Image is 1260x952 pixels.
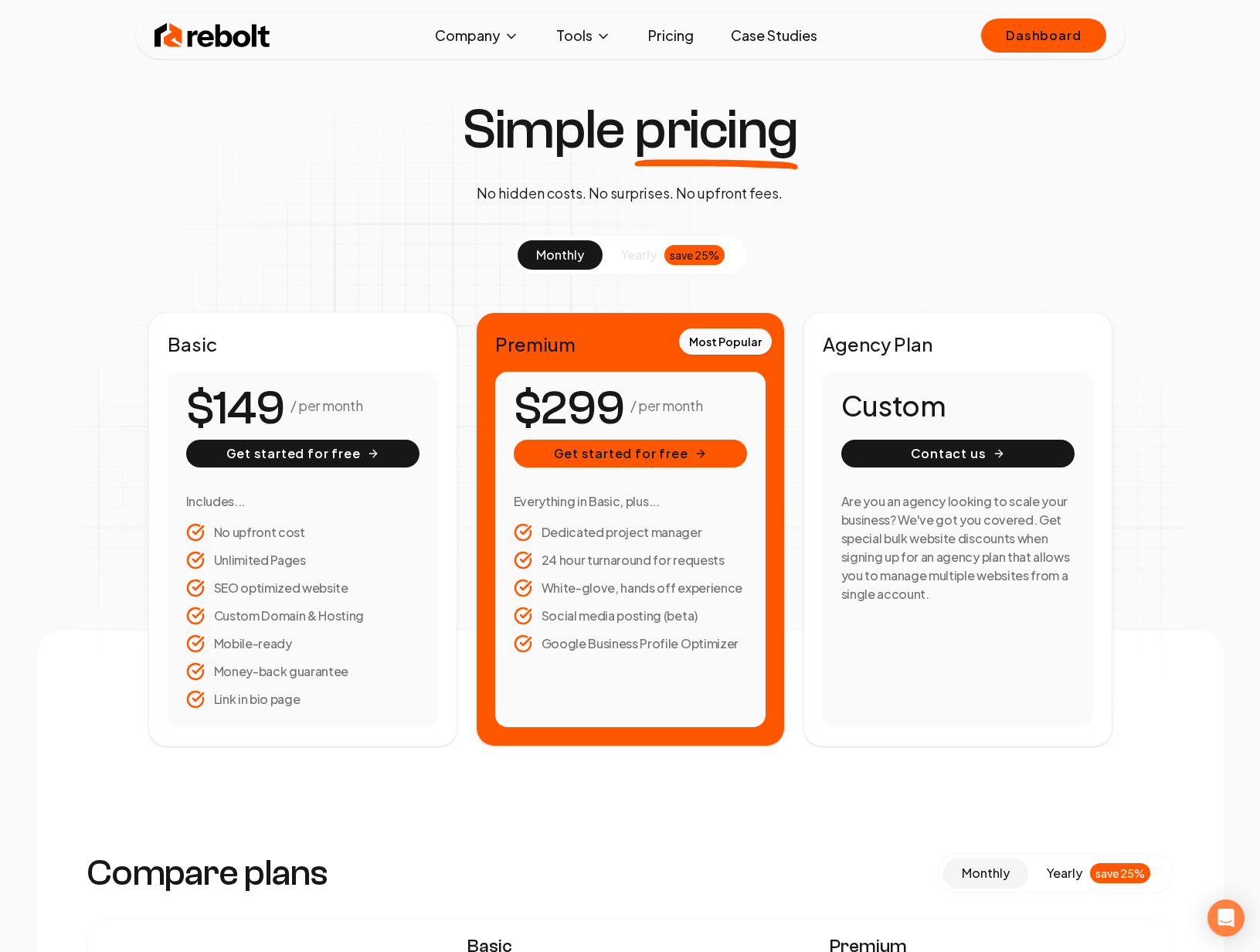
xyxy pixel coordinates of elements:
[514,492,747,511] h3: Everything in Basic, plus...
[621,246,657,264] span: yearly
[536,246,584,263] span: monthly
[1028,858,1169,888] button: yearlysave 25%
[962,865,1010,881] span: monthly
[514,607,747,625] li: Social media posting (beta)
[186,579,419,597] li: SEO optimized website
[155,20,270,51] img: Rebolt Logo
[823,331,1093,356] h2: Agency Plan
[87,855,328,892] h3: Compare plans
[168,331,438,356] h2: Basic
[630,395,702,416] p: / per month
[514,523,747,542] li: Dedicated project manager
[981,19,1105,53] a: Dashboard
[186,523,419,542] li: No upfront cost
[186,607,419,625] li: Custom Domain & Hosting
[186,492,419,511] h3: Includes...
[514,579,747,597] li: White-glove, hands off experience
[634,102,798,158] span: pricing
[544,20,623,51] button: Tools
[718,20,830,51] a: Case Studies
[186,690,419,709] li: Link in bio page
[462,102,798,158] h1: Simple
[603,240,743,270] button: yearlysave 25%
[514,374,624,444] number-flow-react: $299
[423,20,532,51] button: Company
[186,440,419,467] button: Get started for free
[1090,863,1150,883] div: save 25%
[841,440,1075,467] button: Contact us
[514,551,747,569] li: 24 hour turnaround for requests
[495,331,766,356] h2: Premium
[841,492,1075,603] h3: Are you an agency looking to scale your business? We've got you covered. Get special bulk website...
[186,374,284,444] number-flow-react: $149
[518,240,603,270] button: monthly
[664,245,725,265] div: save 25%
[1207,899,1245,937] div: Open Intercom Messenger
[514,440,747,467] button: Get started for free
[186,551,419,569] li: Unlimited Pages
[841,390,1075,421] h1: Custom
[636,20,706,51] a: Pricing
[186,662,419,681] li: Money-back guarantee
[290,395,362,416] p: / per month
[679,328,772,355] div: Most Popular
[186,634,419,653] li: Mobile-ready
[943,858,1028,888] button: monthly
[514,634,747,653] li: Google Business Profile Optimizer
[1047,864,1082,882] span: yearly
[477,182,783,204] p: No hidden costs. No surprises. No upfront fees.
